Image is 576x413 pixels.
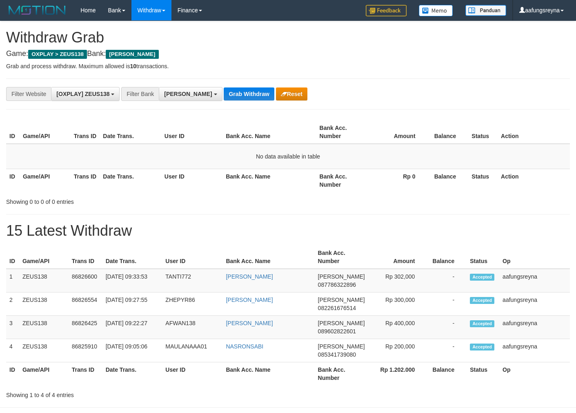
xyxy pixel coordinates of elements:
h4: Game: Bank: [6,50,570,58]
a: [PERSON_NAME] [226,297,273,303]
td: [DATE] 09:05:06 [102,339,162,362]
td: AFWAN138 [162,316,222,339]
th: ID [6,169,20,192]
td: 86826600 [69,269,102,292]
span: Accepted [470,320,494,327]
th: Status [467,246,499,269]
td: ZEUS138 [19,292,69,316]
span: OXPLAY > ZEUS138 [28,50,87,59]
td: ZEUS138 [19,339,69,362]
th: Game/API [20,169,71,192]
span: Copy 087786322896 to clipboard [318,281,356,288]
th: Action [498,121,570,144]
button: Grab Withdraw [224,87,274,100]
th: Balance [427,246,467,269]
th: Bank Acc. Name [222,362,314,386]
th: User ID [161,121,222,144]
td: 86826425 [69,316,102,339]
th: Balance [428,121,469,144]
div: Showing 1 to 4 of 4 entries [6,388,234,399]
td: 1 [6,269,19,292]
td: 4 [6,339,19,362]
td: ZEUS138 [19,269,69,292]
th: Balance [427,362,467,386]
th: User ID [161,169,222,192]
strong: 10 [130,63,136,69]
th: Trans ID [71,169,100,192]
td: No data available in table [6,144,570,169]
div: Showing 0 to 0 of 0 entries [6,194,234,206]
td: MAULANAAA01 [162,339,222,362]
td: ZHEPYR86 [162,292,222,316]
th: Rp 1.202.000 [368,362,427,386]
th: User ID [162,246,222,269]
th: Date Trans. [102,362,162,386]
div: Filter Bank [121,87,159,101]
th: Bank Acc. Number [315,246,368,269]
span: [PERSON_NAME] [318,297,365,303]
td: 86825910 [69,339,102,362]
a: [PERSON_NAME] [226,273,273,280]
th: Trans ID [71,121,100,144]
th: Trans ID [69,246,102,269]
span: Accepted [470,344,494,350]
th: Bank Acc. Name [222,169,316,192]
th: Bank Acc. Number [316,121,367,144]
th: Date Trans. [100,169,161,192]
th: Op [499,362,570,386]
td: Rp 400,000 [368,316,427,339]
span: Copy 085341739080 to clipboard [318,351,356,358]
h1: 15 Latest Withdraw [6,223,570,239]
td: 3 [6,316,19,339]
th: Date Trans. [102,246,162,269]
span: [PERSON_NAME] [106,50,158,59]
td: Rp 300,000 [368,292,427,316]
img: Button%20Memo.svg [419,5,453,16]
a: NASRONSABI [226,343,263,350]
td: TANTI772 [162,269,222,292]
button: [PERSON_NAME] [159,87,222,101]
td: Rp 302,000 [368,269,427,292]
td: aafungsreyna [499,339,570,362]
th: Bank Acc. Number [315,362,368,386]
td: aafungsreyna [499,292,570,316]
span: Copy 082261676514 to clipboard [318,305,356,311]
div: Filter Website [6,87,51,101]
th: Trans ID [69,362,102,386]
td: aafungsreyna [499,316,570,339]
th: ID [6,362,19,386]
th: Bank Acc. Name [222,246,314,269]
td: - [427,269,467,292]
td: ZEUS138 [19,316,69,339]
th: Rp 0 [367,169,427,192]
th: Balance [428,169,469,192]
td: [DATE] 09:33:53 [102,269,162,292]
td: [DATE] 09:22:27 [102,316,162,339]
span: [PERSON_NAME] [318,320,365,326]
td: aafungsreyna [499,269,570,292]
th: ID [6,121,20,144]
img: Feedback.jpg [366,5,407,16]
span: [OXPLAY] ZEUS138 [56,91,109,97]
th: Amount [368,246,427,269]
span: Copy 089602822601 to clipboard [318,328,356,335]
span: Accepted [470,274,494,281]
td: 2 [6,292,19,316]
p: Grab and process withdraw. Maximum allowed is transactions. [6,62,570,70]
a: [PERSON_NAME] [226,320,273,326]
span: Accepted [470,297,494,304]
th: Status [468,121,498,144]
th: Game/API [19,246,69,269]
img: MOTION_logo.png [6,4,68,16]
th: Bank Acc. Name [222,121,316,144]
span: [PERSON_NAME] [318,343,365,350]
td: 86826554 [69,292,102,316]
th: Game/API [19,362,69,386]
td: - [427,292,467,316]
th: Status [468,169,498,192]
th: Date Trans. [100,121,161,144]
th: Bank Acc. Number [316,169,367,192]
th: Game/API [20,121,71,144]
span: [PERSON_NAME] [318,273,365,280]
th: User ID [162,362,222,386]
